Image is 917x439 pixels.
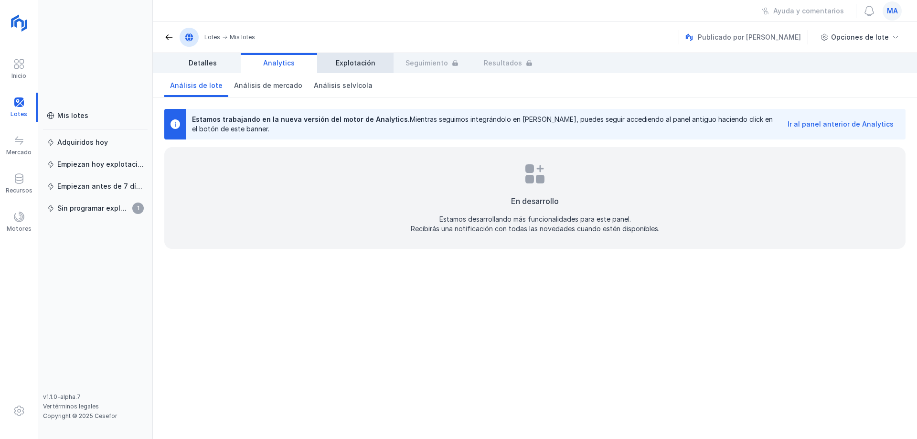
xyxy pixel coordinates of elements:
div: Inicio [11,72,26,80]
span: Explotación [336,58,375,68]
div: Empiezan antes de 7 días [57,182,144,191]
a: Seguimiento [394,53,470,73]
button: Ir al panel anterior de Analytics [781,116,900,132]
a: Análisis de mercado [228,73,308,97]
div: Ir al panel anterior de Analytics [788,119,894,129]
div: Motores [7,225,32,233]
button: Ayuda y comentarios [756,3,850,19]
div: Sin programar explotación [57,203,129,213]
a: Mis lotes [43,107,148,124]
span: Análisis selvícola [314,81,373,90]
a: Análisis selvícola [308,73,378,97]
div: Publicado por [PERSON_NAME] [685,30,810,44]
div: Adquiridos hoy [57,138,108,147]
a: Empiezan hoy explotación [43,156,148,173]
a: Ver términos legales [43,403,99,410]
div: En desarrollo [511,195,559,207]
span: 1 [132,203,144,214]
div: Ayuda y comentarios [773,6,844,16]
div: Recibirás una notificación con todas las novedades cuando estén disponibles. [411,224,660,234]
div: Mientras seguimos integrándolo en [PERSON_NAME], puedes seguir accediendo al panel antiguo hacien... [192,115,774,134]
img: logoRight.svg [7,11,31,35]
div: Mercado [6,149,32,156]
span: Analytics [263,58,295,68]
span: ma [887,6,898,16]
div: v1.1.0-alpha.7 [43,393,148,401]
a: Analytics [241,53,317,73]
span: Estamos trabajando en la nueva versión del motor de Analytics. [192,115,410,123]
span: Seguimiento [405,58,448,68]
div: Copyright © 2025 Cesefor [43,412,148,420]
a: Resultados [470,53,546,73]
div: Lotes [204,33,220,41]
span: Análisis de lote [170,81,223,90]
a: Detalles [164,53,241,73]
a: Explotación [317,53,394,73]
a: Análisis de lote [164,73,228,97]
img: nemus.svg [685,33,693,41]
a: Adquiridos hoy [43,134,148,151]
div: Empiezan hoy explotación [57,160,144,169]
a: Sin programar explotación1 [43,200,148,217]
span: Resultados [484,58,522,68]
div: Mis lotes [230,33,255,41]
div: Opciones de lote [831,32,889,42]
a: Empiezan antes de 7 días [43,178,148,195]
div: Recursos [6,187,32,194]
div: Mis lotes [57,111,88,120]
span: Análisis de mercado [234,81,302,90]
span: Detalles [189,58,217,68]
div: Estamos desarrollando más funcionalidades para este panel. [439,214,631,224]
